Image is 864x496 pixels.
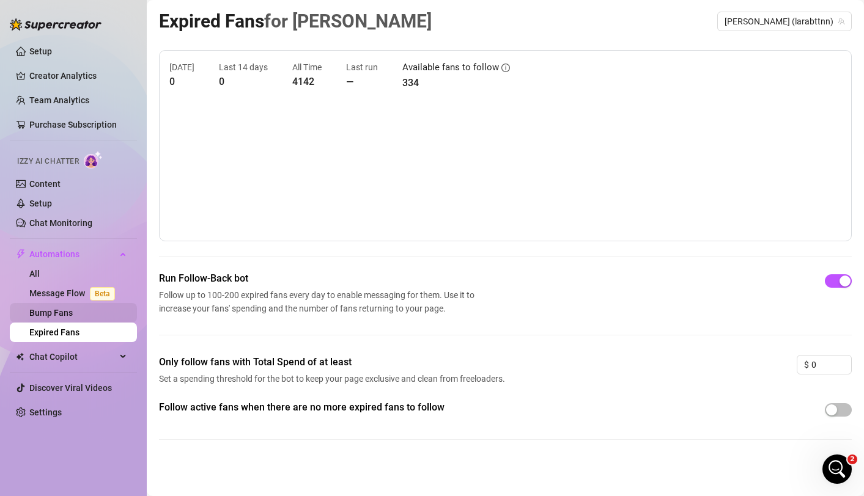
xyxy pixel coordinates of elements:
[84,151,103,169] img: AI Chatter
[25,330,198,356] div: Super Mass, Dark Mode, Message Library & Bump Improvements
[159,271,479,286] span: Run Follow-Back bot
[29,288,120,298] a: Message FlowBeta
[29,308,73,318] a: Bump Fans
[811,356,851,374] input: 0.00
[29,120,117,129] a: Purchase Subscription
[13,214,232,300] img: Super Mass, Dark Mode, Message Library & Bump Improvements
[29,199,52,208] a: Setup
[54,184,67,197] div: Nir
[29,327,79,337] a: Expired Fans
[169,74,194,89] article: 0
[29,46,52,56] a: Setup
[12,214,232,382] div: Super Mass, Dark Mode, Message Library & Bump ImprovementsFeature updateSuper Mass, Dark Mode, Me...
[122,381,183,430] button: Help
[159,400,509,415] span: Follow active fans when there are no more expired fans to follow
[183,381,245,430] button: News
[29,244,116,264] span: Automations
[69,184,109,197] div: • 22h ago
[847,454,857,464] span: 2
[143,412,163,420] span: Help
[16,352,24,361] img: Chat Copilot
[29,383,112,393] a: Discover Viral Videos
[24,24,106,41] img: logo
[12,144,232,208] div: Recent messageProfile image for NirHi [PERSON_NAME] ​ ​Everything looks great on your end! 🎉 I’ll...
[159,355,509,370] span: Only follow fans with Total Spend of at least
[402,75,510,90] article: 334
[292,60,322,74] article: All Time
[219,60,268,74] article: Last 14 days
[71,412,113,420] span: Messages
[725,12,844,31] span: Lara (larabttnn)
[24,108,220,128] p: How can we help?
[402,60,499,75] article: Available fans to follow
[25,154,220,167] div: Recent message
[29,66,127,86] a: Creator Analytics
[264,10,432,32] span: for [PERSON_NAME]
[346,60,378,74] article: Last run
[90,287,115,301] span: Beta
[29,95,89,105] a: Team Analytics
[346,74,378,89] article: —
[17,156,79,167] span: Izzy AI Chatter
[25,172,50,197] div: Profile image for Nir
[25,359,198,371] div: Hi there,
[13,162,232,207] div: Profile image for NirHi [PERSON_NAME] ​ ​Everything looks great on your end! 🎉 I’ll go ahead and ...
[16,249,26,259] span: thunderbolt
[219,74,268,89] article: 0
[24,87,220,108] p: Hi Keine 👋
[169,60,194,74] article: [DATE]
[131,20,155,44] img: Profile image for Giselle
[17,412,44,420] span: Home
[159,372,509,385] span: Set a spending threshold for the bot to keep your page exclusive and clean from freeloaders.
[10,18,102,31] img: logo-BBDzfeDw.svg
[501,64,510,72] span: info-circle
[29,269,40,279] a: All
[210,20,232,42] div: Close
[838,18,845,25] span: team
[29,407,62,417] a: Settings
[154,20,179,44] div: Profile image for Tanya
[25,310,98,323] div: Feature update
[292,74,322,89] article: 4142
[29,218,92,228] a: Chat Monitoring
[202,412,226,420] span: News
[29,179,61,189] a: Content
[177,20,202,44] div: Profile image for Nir
[159,7,432,35] article: Expired Fans
[159,288,479,315] span: Follow up to 100-200 expired fans every day to enable messaging for them. Use it to increase your...
[61,381,122,430] button: Messages
[29,347,116,367] span: Chat Copilot
[822,454,852,484] iframe: Intercom live chat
